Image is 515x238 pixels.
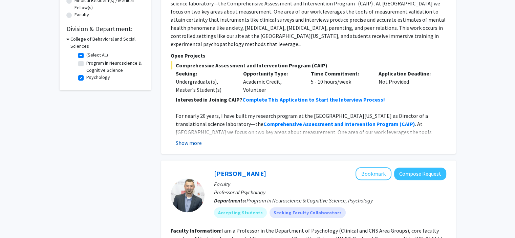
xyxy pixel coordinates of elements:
iframe: Chat [5,208,29,233]
p: Faculty [214,180,446,188]
p: Professor of Psychology [214,188,446,196]
p: Opportunity Type: [243,69,301,78]
p: Open Projects [171,51,446,60]
label: Psychology [86,74,110,81]
h2: Division & Department: [66,25,144,33]
div: Undergraduate(s), Master's Student(s) [176,78,233,94]
p: Seeking: [176,69,233,78]
a: Comprehensive Assessment and Intervention Program (CAIP) [263,121,415,127]
p: Application Deadline: [379,69,436,78]
h3: College of Behavioral and Social Sciences [70,36,144,50]
label: Program in Neuroscience & Cognitive Science [86,60,143,74]
div: Academic Credit, Volunteer [238,69,306,94]
strong: Interested in Joining CAIP? [176,96,242,103]
div: 5 - 10 hours/week [306,69,373,94]
label: (Select All) [86,51,108,59]
a: Complete This Application to Start the Interview Process! [242,96,385,103]
div: Not Provided [373,69,441,94]
span: Program in Neuroscience & Cognitive Science, Psychology [246,197,373,204]
label: Faculty [74,11,89,18]
mat-chip: Accepting Students [214,207,267,218]
p: Time Commitment: [311,69,368,78]
b: Departments: [214,197,246,204]
a: [PERSON_NAME] [214,169,266,178]
button: Compose Request to Alexander Shackman [394,168,446,180]
b: Faculty Information: [171,227,221,234]
p: For nearly 20 years, I have built my research program at the [GEOGRAPHIC_DATA][US_STATE] as Direc... [176,112,446,234]
strong: (CAIP) [400,121,415,127]
button: Show more [176,139,202,147]
span: Comprehensive Assessment and Intervention Program (CAIP) [171,61,446,69]
strong: Comprehensive Assessment and Intervention Program [263,121,399,127]
mat-chip: Seeking Faculty Collaborators [270,207,346,218]
button: Add Alexander Shackman to Bookmarks [356,167,391,180]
